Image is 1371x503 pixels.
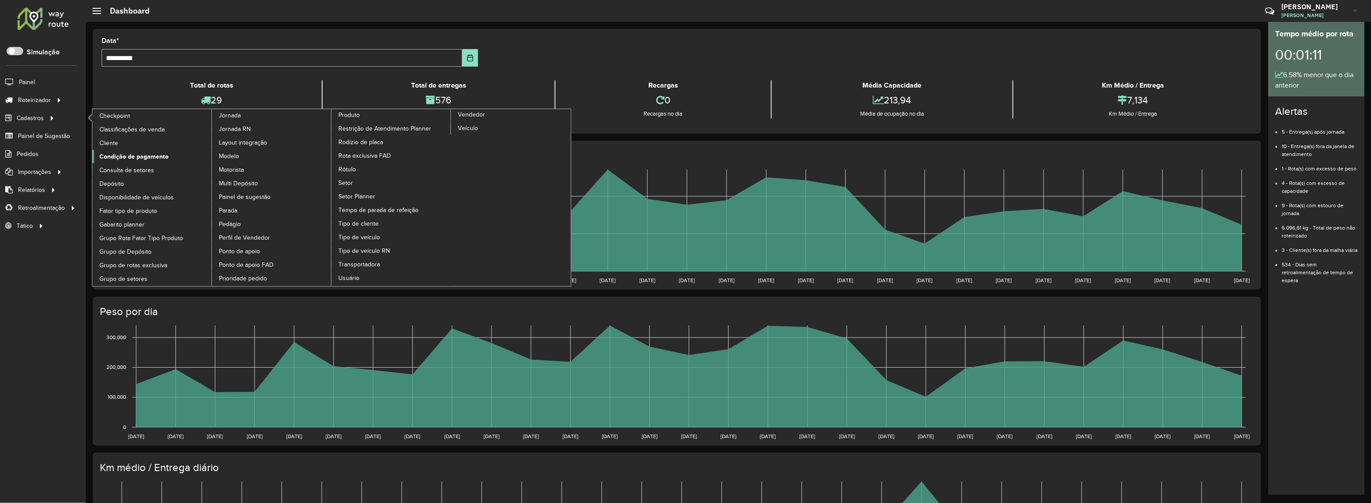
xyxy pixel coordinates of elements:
a: Rótulo [331,163,451,176]
text: [DATE] [286,433,302,439]
text: [DATE] [1194,277,1210,283]
text: [DATE] [838,277,854,283]
a: Produto [212,109,451,286]
span: Rodízio de placa [338,138,383,147]
text: 300,000 [106,335,126,340]
a: Transportadora [331,258,451,271]
span: Multi Depósito [219,179,258,188]
span: Condição de pagamento [99,152,169,161]
button: Choose Date [462,49,478,67]
span: Rótulo [338,165,356,174]
text: [DATE] [1036,277,1051,283]
text: [DATE] [326,433,341,439]
text: [DATE] [1076,277,1091,283]
span: Tipo de cliente [338,219,379,228]
span: [PERSON_NAME] [1281,11,1347,19]
div: Total de entregas [325,80,552,91]
a: Multi Depósito [212,177,332,190]
text: [DATE] [405,433,421,439]
a: Ponto de apoio FAD [212,258,332,271]
span: Painel de Sugestão [18,131,70,141]
span: Vendedor [458,110,485,119]
span: Rota exclusiva FAD [338,151,391,160]
text: [DATE] [1155,433,1171,439]
span: Grupo de setores [99,274,148,283]
text: [DATE] [562,433,578,439]
a: Painel de sugestão [212,190,332,203]
div: Recargas no dia [558,110,769,118]
li: 1 - Rota(s) com excesso de peso [1282,158,1357,173]
text: [DATE] [168,433,183,439]
span: Transportadora [338,260,380,269]
text: [DATE] [679,277,695,283]
span: Tipo de veículo [338,233,380,242]
li: 3 - Cliente(s) fora da malha viária [1282,240,1357,254]
span: Consulta de setores [99,166,154,175]
text: 100,000 [108,394,126,400]
a: Restrição de Atendimento Planner [331,122,451,135]
text: [DATE] [760,433,776,439]
a: Rodízio de placa [331,135,451,149]
div: 0 [558,91,769,110]
span: Relatórios [18,185,45,195]
div: 00:01:11 [1275,40,1357,70]
span: Prioridade pedido [219,274,267,283]
span: Setor [338,178,353,188]
span: Depósito [99,179,124,188]
text: [DATE] [957,433,973,439]
text: [DATE] [642,433,657,439]
a: Setor Planner [331,190,451,203]
div: Recargas [558,80,769,91]
text: [DATE] [207,433,223,439]
span: Jornada RN [219,124,251,134]
div: Tempo médio por rota [1275,28,1357,40]
a: Jornada RN [212,122,332,135]
h4: Alertas [1275,105,1357,118]
li: 10 - Entrega(s) fora da janela de atendimento [1282,136,1357,158]
text: [DATE] [128,433,144,439]
a: Tipo de veículo RN [331,244,451,257]
a: Veículo [451,121,571,135]
span: Grupo de rotas exclusiva [99,261,167,270]
span: Cliente [99,138,118,148]
span: Classificações de venda [99,125,165,134]
span: Gabarito planner [99,220,144,229]
h4: Km médio / Entrega diário [100,461,1252,474]
a: Grupo de rotas exclusiva [92,259,212,272]
div: Média de ocupação no dia [774,110,1010,118]
text: [DATE] [721,433,736,439]
a: Motorista [212,163,332,176]
div: Km Médio / Entrega [1016,80,1250,91]
a: Prioridade pedido [212,272,332,285]
a: Pedágio [212,217,332,230]
a: Usuário [331,271,451,284]
a: Modelo [212,149,332,163]
text: [DATE] [247,433,263,439]
a: Cliente [92,136,212,149]
div: 6,58% menor que o dia anterior [1275,70,1357,91]
a: Contato Rápido [1260,2,1279,21]
span: Modelo [219,152,239,161]
a: Checkpoint [92,109,212,122]
text: [DATE] [1195,433,1210,439]
a: Tipo de cliente [331,217,451,230]
span: Ponto de apoio [219,247,260,256]
span: Parada [219,206,237,215]
text: [DATE] [996,277,1012,283]
text: 200,000 [106,365,126,370]
a: Gabarito planner [92,218,212,231]
span: Usuário [338,273,359,283]
text: [DATE] [1234,433,1250,439]
li: 6.096,61 kg - Total de peso não roteirizado [1282,217,1357,240]
text: [DATE] [602,433,618,439]
span: Painel [19,78,35,87]
a: Perfil de Vendedor [212,231,332,244]
text: [DATE] [798,277,814,283]
text: [DATE] [1037,433,1052,439]
text: [DATE] [444,433,460,439]
text: [DATE] [918,433,934,439]
span: Produto [338,110,360,120]
text: [DATE] [719,277,735,283]
a: Tipo de veículo [331,230,451,244]
text: [DATE] [800,433,816,439]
